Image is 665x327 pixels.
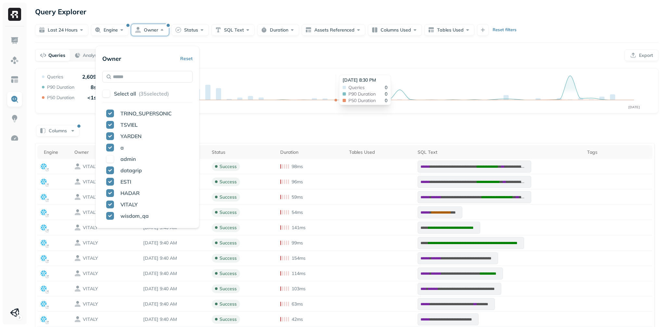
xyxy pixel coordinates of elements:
[74,209,81,216] img: owner
[74,255,81,261] img: owner
[292,316,303,322] p: 42ms
[220,316,237,322] p: success
[35,6,86,18] p: Query Explorer
[83,163,98,170] p: VITALY
[418,149,580,155] div: SQL Text
[292,225,306,231] p: 141ms
[624,49,659,61] button: Export
[348,92,387,96] div: 0
[220,225,237,231] p: success
[212,149,274,155] div: Status
[257,24,299,36] button: Duration
[292,255,306,261] p: 154ms
[424,24,474,36] button: Tables Used
[74,194,81,200] img: owner
[292,270,306,277] p: 114ms
[120,201,138,208] span: VITALY
[8,8,21,21] img: Ryft
[10,95,19,103] img: Query Explorer
[348,92,376,96] span: P90 Duration
[83,301,98,307] p: VITALY
[292,301,303,307] p: 63ms
[74,149,136,155] div: Owner
[74,285,81,292] img: owner
[143,270,205,277] p: Sep 15, 2025 9:40 AM
[348,98,387,103] div: 0
[35,24,88,36] button: Last 24 hours
[10,134,19,142] img: Optimization
[82,73,96,80] p: 2,609
[120,122,138,128] span: TSVIEL
[493,27,517,33] p: Reset filters
[36,125,80,137] button: Columns
[83,240,98,246] p: VITALY
[10,56,19,64] img: Assets
[47,74,63,80] p: Queries
[220,209,237,216] p: success
[292,209,303,216] p: 54ms
[83,209,98,216] p: VITALY
[348,85,365,90] span: Queries
[292,286,306,292] p: 103ms
[83,255,98,261] p: VITALY
[44,149,68,155] div: Engine
[120,190,140,196] span: HADAR
[74,163,81,170] img: owner
[10,114,19,123] img: Insights
[348,98,376,103] span: P50 Duration
[120,144,124,151] span: a
[143,301,205,307] p: Sep 15, 2025 9:40 AM
[120,110,172,117] span: TRINO_SUPERSONIC
[87,94,96,101] p: <1s
[628,105,640,109] tspan: [DATE]
[83,270,98,277] p: VITALY
[292,240,303,246] p: 99ms
[343,77,387,83] div: [DATE] 8:30 PM
[74,178,81,185] img: owner
[47,95,74,101] p: P50 Duration
[143,240,205,246] p: Sep 15, 2025 9:40 AM
[120,178,131,185] span: ESTI
[220,240,237,246] p: success
[74,270,81,277] img: owner
[83,194,98,200] p: VITALY
[120,167,142,174] span: datagrip
[143,255,205,261] p: Sep 15, 2025 9:40 AM
[48,52,65,59] p: Queries
[114,88,193,99] button: Select all (35selected)
[292,194,303,200] p: 59ms
[74,301,81,307] img: owner
[114,90,136,97] p: Select all
[10,75,19,84] img: Asset Explorer
[143,286,205,292] p: Sep 15, 2025 9:40 AM
[180,53,193,64] button: Reset
[368,24,422,36] button: Columns Used
[220,255,237,261] p: success
[220,163,237,170] p: success
[83,179,98,185] p: VITALY
[587,149,649,155] div: Tags
[120,133,142,139] span: YARDEN
[74,316,81,322] img: owner
[171,24,209,36] button: Status
[83,225,98,231] p: VITALY
[348,85,387,90] div: 0
[83,316,98,322] p: VITALY
[280,149,342,155] div: Duration
[120,156,136,162] span: admin
[292,179,303,185] p: 96ms
[10,308,19,317] img: Unity
[220,301,237,307] p: success
[349,149,411,155] div: Tables Used
[83,286,98,292] p: VITALY
[292,163,303,170] p: 98ms
[302,24,365,36] button: Assets Referenced
[211,24,255,36] button: SQL Text
[91,84,96,90] p: 8s
[10,36,19,45] img: Dashboard
[131,24,169,36] button: Owner
[220,194,237,200] p: success
[220,286,237,292] p: success
[74,240,81,246] img: owner
[102,55,121,62] p: Owner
